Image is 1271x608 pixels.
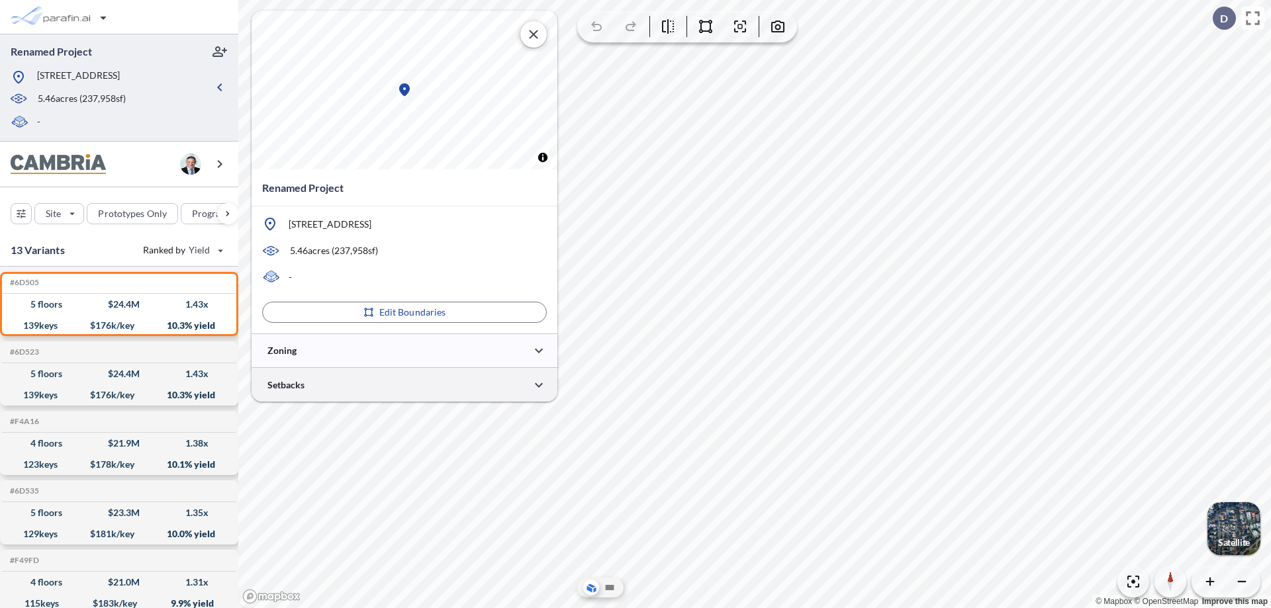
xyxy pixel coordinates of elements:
[7,417,39,426] h5: Click to copy the code
[289,218,371,231] p: [STREET_ADDRESS]
[11,154,106,175] img: BrandImage
[37,69,120,85] p: [STREET_ADDRESS]
[98,207,167,220] p: Prototypes Only
[289,271,292,284] p: -
[242,589,301,604] a: Mapbox homepage
[11,44,92,59] p: Renamed Project
[189,243,211,257] span: Yield
[181,203,252,224] button: Program
[87,203,178,224] button: Prototypes Only
[1220,13,1228,24] p: D
[34,203,84,224] button: Site
[1202,597,1268,606] a: Improve this map
[1207,502,1260,555] img: Switcher Image
[1218,537,1250,548] p: Satellite
[583,580,599,595] button: Aerial View
[46,207,61,220] p: Site
[602,580,618,595] button: Site Plan
[7,347,39,357] h5: Click to copy the code
[262,180,344,196] p: Renamed Project
[132,239,232,261] button: Ranked by Yield
[1096,597,1132,606] a: Mapbox
[192,207,229,220] p: Program
[379,306,446,319] p: Edit Boundaries
[7,486,39,496] h5: Click to copy the code
[535,150,551,165] button: Toggle attribution
[38,92,126,107] p: 5.46 acres ( 237,958 sf)
[7,556,39,565] h5: Click to copy the code
[267,344,297,357] p: Zoning
[1134,597,1198,606] a: OpenStreetMap
[1207,502,1260,555] button: Switcher ImageSatellite
[11,242,65,258] p: 13 Variants
[539,150,547,165] span: Toggle attribution
[37,115,40,130] p: -
[180,153,201,175] img: user logo
[290,244,378,257] p: 5.46 acres ( 237,958 sf)
[262,302,547,323] button: Edit Boundaries
[252,11,557,169] canvas: Map
[7,278,39,287] h5: Click to copy the code
[397,82,412,98] div: Map marker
